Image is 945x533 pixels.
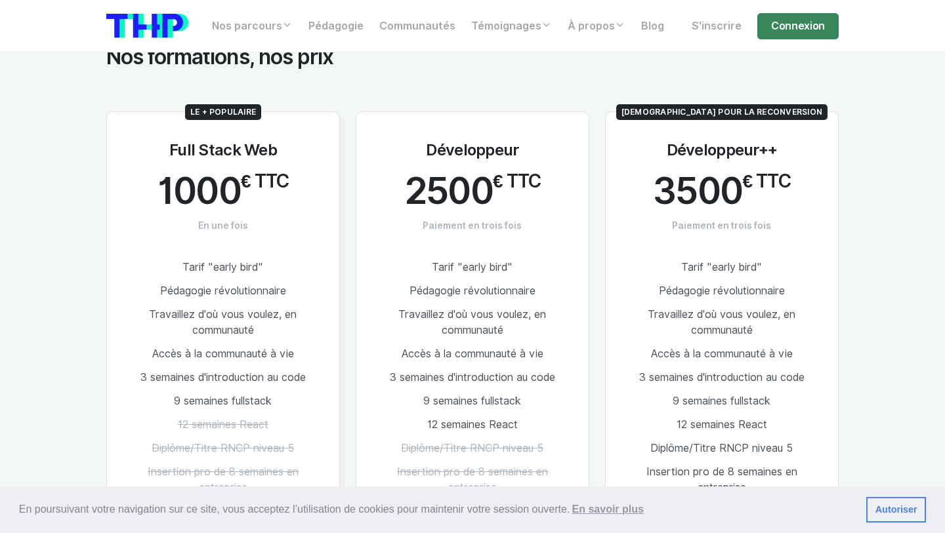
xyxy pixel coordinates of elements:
span: [DEMOGRAPHIC_DATA] pour la reconversion [616,104,828,120]
span: 9 semaines fullstack [423,395,521,407]
span: Diplôme/Titre RNCP niveau 5 [152,442,294,454]
span: Travaillez d'où vous voulez, en communauté [398,308,546,336]
span: Diplôme/Titre RNCP niveau 5 [401,442,543,454]
span: € TTC [241,170,289,193]
span: Tarif "early bird" [182,261,263,273]
span: Accès à la communauté à vie [651,347,793,360]
h2: Nos formations, nos prix [106,45,839,69]
span: Tarif "early bird" [681,261,762,273]
span: Tarif "early bird" [432,261,513,273]
a: Connexion [757,13,839,39]
span: 3 semaines d'introduction au code [639,371,805,384]
a: Témoignages [463,13,560,39]
span: Insertion pro de 8 semaines en entreprise [397,465,548,494]
span: En une fois [198,219,248,232]
span: € TTC [493,170,541,193]
span: Pédagogie révolutionnaire [659,285,785,297]
span: 12 semaines React [427,418,518,431]
a: Communautés [371,13,463,39]
a: dismiss cookie message [866,497,926,523]
span: Accès à la communauté à vie [152,347,294,360]
span: Paiement en trois fois [423,219,522,232]
a: Blog [633,13,672,39]
span: 9 semaines fullstack [174,395,272,407]
span: 3 semaines d'introduction au code [140,371,306,384]
h3: Full Stack Web [169,141,277,160]
span: Le + populaire [185,104,261,120]
span: Insertion pro de 8 semaines en entreprise [148,465,299,494]
h3: Développeur++ [667,141,778,160]
span: En poursuivant votre navigation sur ce site, vous acceptez l’utilisation de cookies pour mainteni... [19,500,856,519]
span: € TTC [742,170,790,193]
span: 2500 [404,170,493,211]
span: 9 semaines fullstack [673,395,770,407]
span: Pédagogie révolutionnaire [160,285,286,297]
a: Pédagogie [301,13,371,39]
span: Accès à la communauté à vie [402,347,543,360]
span: Diplôme/Titre RNCP niveau 5 [650,442,793,454]
span: 12 semaines React [178,418,268,431]
span: Travaillez d'où vous voulez, en communauté [648,308,795,336]
span: 12 semaines React [677,418,767,431]
a: S'inscrire [684,13,749,39]
span: 3500 [653,170,742,211]
span: Pédagogie révolutionnaire [409,285,535,297]
a: À propos [560,13,633,39]
span: Insertion pro de 8 semaines en entreprise [646,465,797,494]
img: logo [106,14,188,38]
a: learn more about cookies [570,500,646,519]
a: Nos parcours [204,13,301,39]
span: Paiement en trois fois [672,219,771,232]
span: Travaillez d'où vous voulez, en communauté [149,308,297,336]
span: 1000 [157,170,241,211]
h3: Développeur [426,141,518,160]
span: 3 semaines d'introduction au code [390,371,555,384]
